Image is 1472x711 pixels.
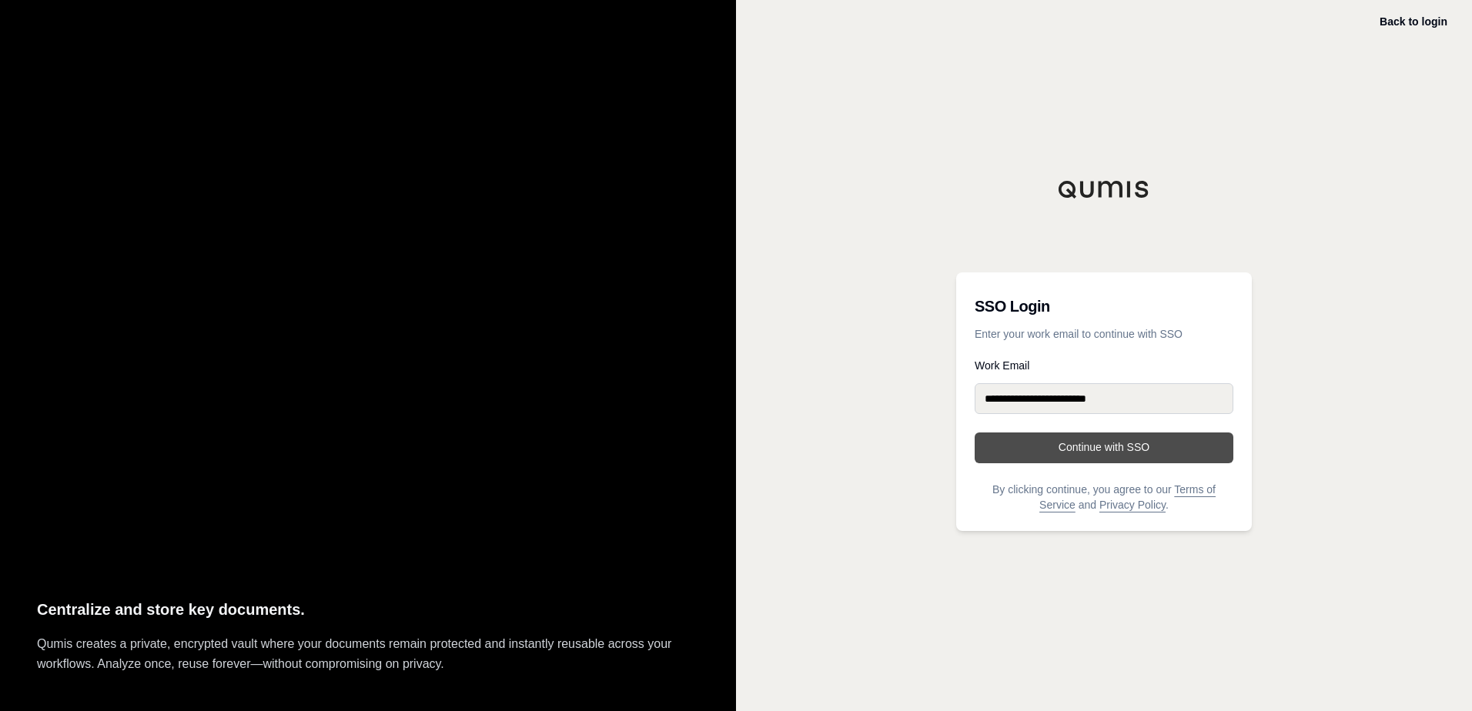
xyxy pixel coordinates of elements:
p: Qumis creates a private, encrypted vault where your documents remain protected and instantly reus... [37,634,699,674]
a: Privacy Policy [1099,499,1166,511]
a: Back to login [1380,15,1447,28]
p: Enter your work email to continue with SSO [975,326,1233,342]
p: Centralize and store key documents. [37,597,699,623]
img: Qumis [1058,180,1150,199]
button: Continue with SSO [975,432,1233,463]
label: Work Email [975,360,1233,371]
p: By clicking continue, you agree to our and . [975,482,1233,512]
h3: SSO Login [975,291,1233,322]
